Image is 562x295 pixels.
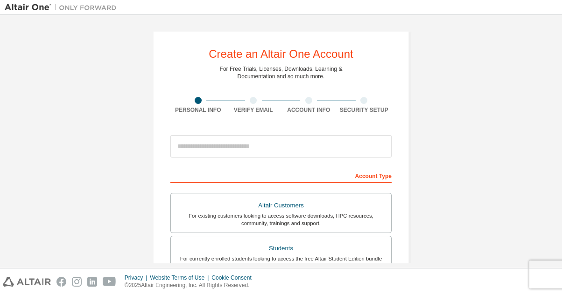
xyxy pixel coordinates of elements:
[150,274,211,281] div: Website Terms of Use
[176,255,386,270] div: For currently enrolled students looking to access the free Altair Student Edition bundle and all ...
[72,277,82,287] img: instagram.svg
[176,199,386,212] div: Altair Customers
[226,106,281,114] div: Verify Email
[209,48,353,60] div: Create an Altair One Account
[170,106,226,114] div: Personal Info
[337,106,392,114] div: Security Setup
[176,242,386,255] div: Students
[176,212,386,227] div: For existing customers looking to access software downloads, HPC resources, community, trainings ...
[281,106,337,114] div: Account Info
[125,281,257,289] p: © 2025 Altair Engineering, Inc. All Rights Reserved.
[220,65,343,80] div: For Free Trials, Licenses, Downloads, Learning & Documentation and so much more.
[3,277,51,287] img: altair_logo.svg
[87,277,97,287] img: linkedin.svg
[170,168,392,183] div: Account Type
[56,277,66,287] img: facebook.svg
[103,277,116,287] img: youtube.svg
[211,274,257,281] div: Cookie Consent
[5,3,121,12] img: Altair One
[125,274,150,281] div: Privacy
